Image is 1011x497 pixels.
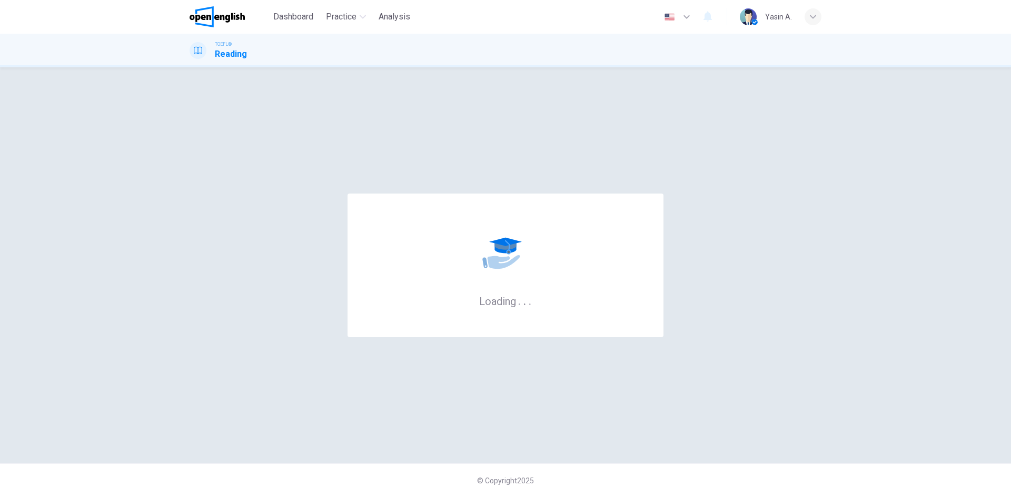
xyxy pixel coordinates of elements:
img: OpenEnglish logo [190,6,245,27]
img: Profile picture [740,8,757,25]
h1: Reading [215,48,247,60]
span: Analysis [379,11,410,23]
span: TOEFL® [215,40,232,48]
a: OpenEnglish logo [190,6,269,27]
span: Practice [326,11,356,23]
h6: . [523,291,527,309]
button: Practice [322,7,370,26]
div: Yasin A. [765,11,792,23]
button: Dashboard [269,7,318,26]
h6: Loading [479,294,532,308]
span: Dashboard [273,11,313,23]
h6: . [528,291,532,309]
button: Analysis [374,7,414,26]
span: © Copyright 2025 [477,476,534,485]
img: en [663,13,676,21]
h6: . [518,291,521,309]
